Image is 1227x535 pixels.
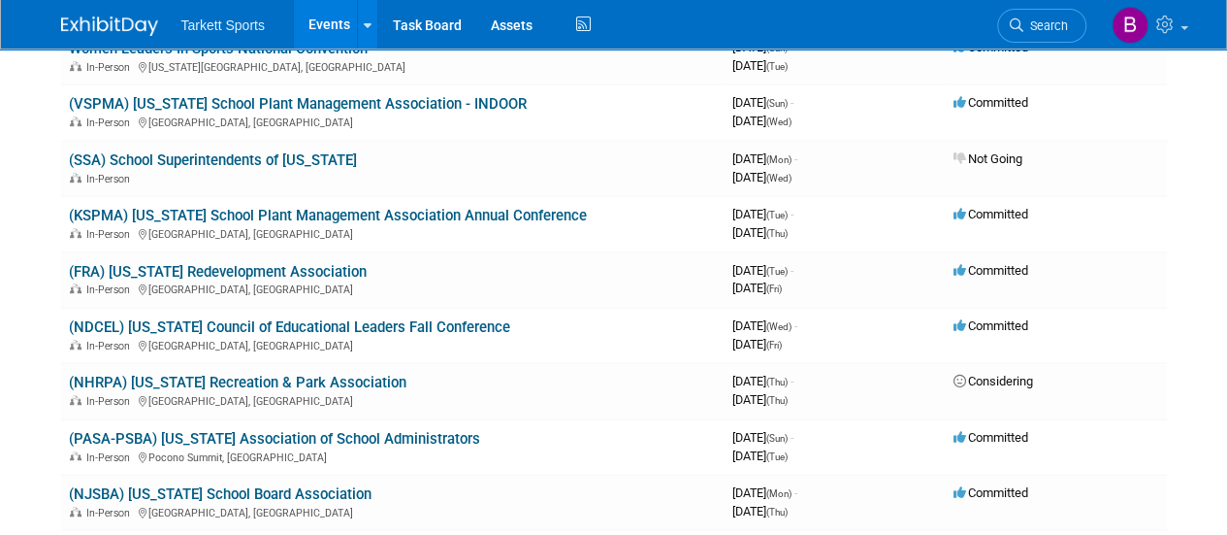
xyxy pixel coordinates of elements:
[69,263,367,281] a: (FRA) [US_STATE] Redevelopment Association
[766,433,788,444] span: (Sun)
[86,117,136,129] span: In-Person
[766,451,788,462] span: (Tue)
[953,207,1028,221] span: Committed
[953,95,1028,110] span: Committed
[69,430,480,448] a: (PASA-PSBA) [US_STATE] Association of School Administrators
[86,507,136,519] span: In-Person
[86,61,136,74] span: In-Person
[766,488,791,499] span: (Mon)
[70,451,81,461] img: In-Person Event
[732,374,793,388] span: [DATE]
[732,58,788,73] span: [DATE]
[791,430,793,445] span: -
[766,395,788,406] span: (Thu)
[70,173,81,183] img: In-Person Event
[791,207,793,221] span: -
[70,507,81,517] img: In-Person Event
[86,228,136,241] span: In-Person
[766,61,788,72] span: (Tue)
[732,504,788,518] span: [DATE]
[766,266,788,277] span: (Tue)
[732,170,791,184] span: [DATE]
[181,17,265,33] span: Tarkett Sports
[791,95,793,110] span: -
[69,485,371,503] a: (NJSBA) [US_STATE] School Board Association
[953,318,1028,333] span: Committed
[953,430,1028,445] span: Committed
[69,207,587,224] a: (KSPMA) [US_STATE] School Plant Management Association Annual Conference
[86,284,136,296] span: In-Person
[86,451,136,464] span: In-Person
[69,151,357,169] a: (SSA) School Superintendents of [US_STATE]
[997,9,1086,43] a: Search
[70,340,81,350] img: In-Person Event
[69,318,510,336] a: (NDCEL) [US_STATE] Council of Educational Leaders Fall Conference
[732,114,791,128] span: [DATE]
[766,173,791,184] span: (Wed)
[69,225,717,241] div: [GEOGRAPHIC_DATA], [GEOGRAPHIC_DATA]
[1023,18,1068,33] span: Search
[86,173,136,185] span: In-Person
[732,281,782,295] span: [DATE]
[766,98,788,109] span: (Sun)
[70,284,81,293] img: In-Person Event
[70,228,81,238] img: In-Person Event
[791,374,793,388] span: -
[69,449,717,464] div: Pocono Summit, [GEOGRAPHIC_DATA]
[732,263,793,278] span: [DATE]
[766,228,788,239] span: (Thu)
[86,340,136,352] span: In-Person
[70,395,81,405] img: In-Person Event
[69,58,717,74] div: [US_STATE][GEOGRAPHIC_DATA], [GEOGRAPHIC_DATA]
[732,392,788,407] span: [DATE]
[69,374,406,391] a: (NHRPA) [US_STATE] Recreation & Park Association
[732,485,797,500] span: [DATE]
[794,318,797,333] span: -
[69,281,717,296] div: [GEOGRAPHIC_DATA], [GEOGRAPHIC_DATA]
[732,430,793,445] span: [DATE]
[794,151,797,166] span: -
[69,95,527,113] a: (VSPMA) [US_STATE] School Plant Management Association - INDOOR
[69,504,717,519] div: [GEOGRAPHIC_DATA], [GEOGRAPHIC_DATA]
[732,151,797,166] span: [DATE]
[794,485,797,500] span: -
[953,151,1022,166] span: Not Going
[69,114,717,129] div: [GEOGRAPHIC_DATA], [GEOGRAPHIC_DATA]
[61,17,158,36] img: ExhibitDay
[766,507,788,518] span: (Thu)
[70,117,81,126] img: In-Person Event
[766,377,788,387] span: (Thu)
[953,263,1028,278] span: Committed
[953,485,1028,500] span: Committed
[70,61,81,71] img: In-Person Event
[1112,7,1148,44] img: Blake Centers
[766,321,791,332] span: (Wed)
[953,374,1033,388] span: Considering
[766,210,788,220] span: (Tue)
[766,154,791,165] span: (Mon)
[766,340,782,351] span: (Fri)
[732,207,793,221] span: [DATE]
[86,395,136,408] span: In-Person
[69,392,717,408] div: [GEOGRAPHIC_DATA], [GEOGRAPHIC_DATA]
[766,284,782,294] span: (Fri)
[766,117,791,127] span: (Wed)
[69,337,717,352] div: [GEOGRAPHIC_DATA], [GEOGRAPHIC_DATA]
[732,337,782,351] span: [DATE]
[732,225,788,240] span: [DATE]
[732,95,793,110] span: [DATE]
[732,318,797,333] span: [DATE]
[791,263,793,278] span: -
[732,449,788,463] span: [DATE]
